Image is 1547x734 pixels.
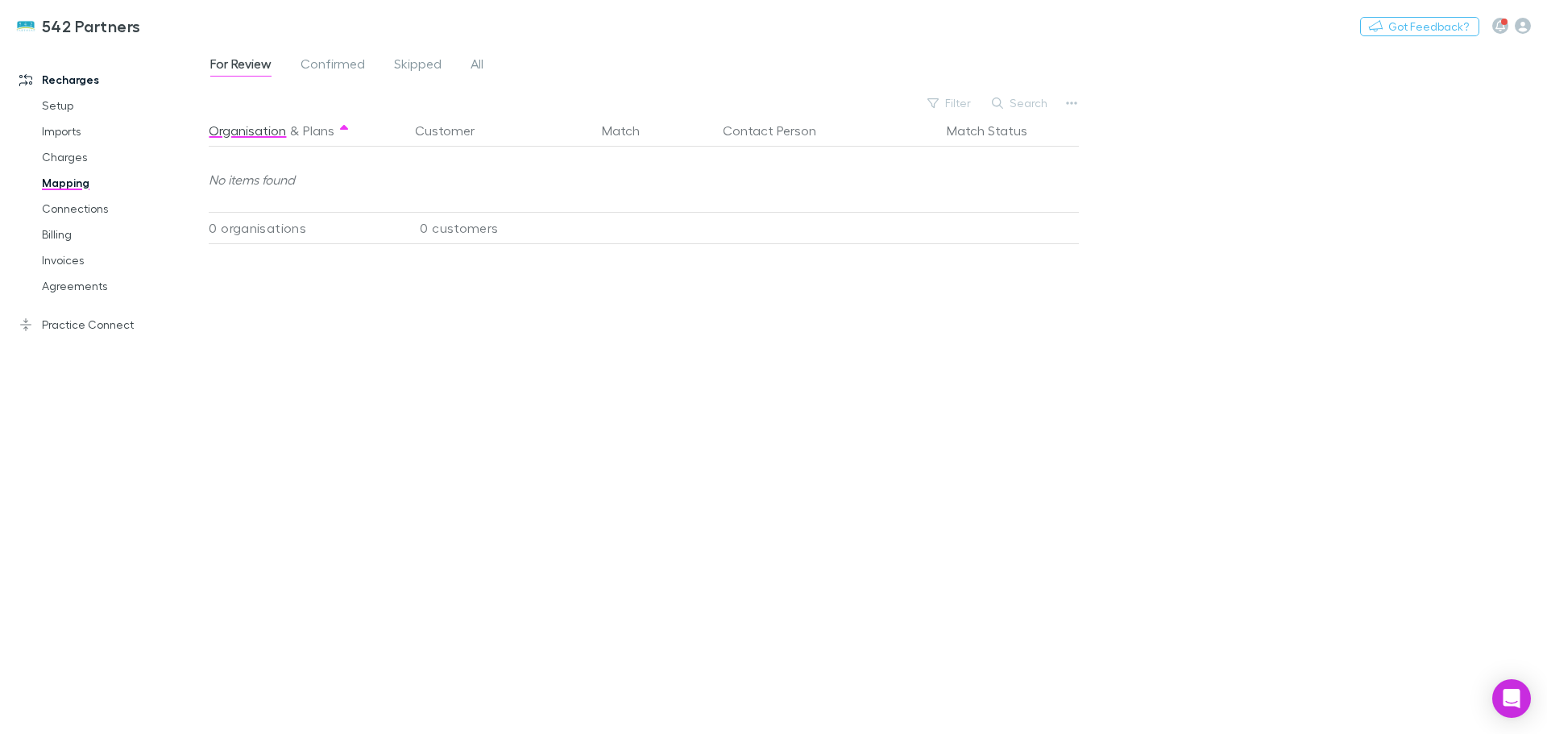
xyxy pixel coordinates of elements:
[26,144,218,170] a: Charges
[1492,679,1531,718] div: Open Intercom Messenger
[301,56,365,77] span: Confirmed
[209,147,1070,212] div: No items found
[3,67,218,93] a: Recharges
[919,93,981,113] button: Filter
[209,114,396,147] div: &
[26,170,218,196] a: Mapping
[6,6,151,45] a: 542 Partners
[984,93,1057,113] button: Search
[471,56,483,77] span: All
[26,196,218,222] a: Connections
[1360,17,1479,36] button: Got Feedback?
[303,114,334,147] button: Plans
[26,247,218,273] a: Invoices
[402,212,595,244] div: 0 customers
[42,16,141,35] h3: 542 Partners
[26,222,218,247] a: Billing
[26,118,218,144] a: Imports
[947,114,1047,147] button: Match Status
[26,273,218,299] a: Agreements
[16,16,35,35] img: 542 Partners's Logo
[602,114,659,147] button: Match
[26,93,218,118] a: Setup
[210,56,272,77] span: For Review
[209,114,286,147] button: Organisation
[394,56,442,77] span: Skipped
[415,114,494,147] button: Customer
[3,312,218,338] a: Practice Connect
[723,114,836,147] button: Contact Person
[209,212,402,244] div: 0 organisations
